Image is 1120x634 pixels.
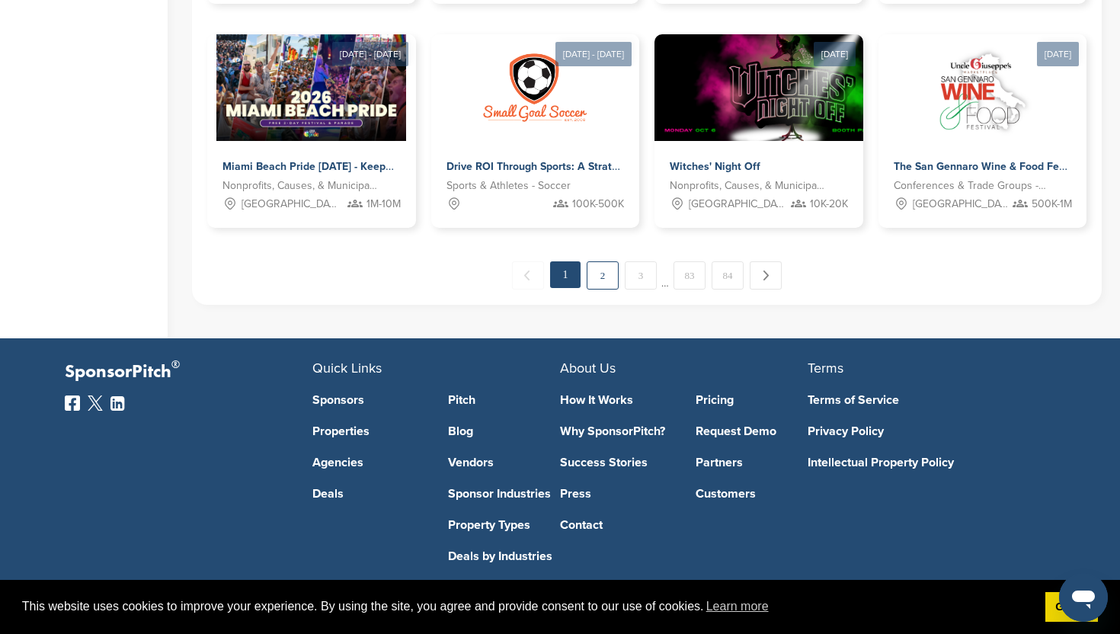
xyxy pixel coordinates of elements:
[65,395,80,411] img: Facebook
[712,261,744,290] a: 84
[704,595,771,618] a: learn more about cookies
[808,425,1032,437] a: Privacy Policy
[171,355,180,374] span: ®
[448,488,561,500] a: Sponsor Industries
[894,160,1086,173] span: The San Gennaro Wine & Food Festival
[814,42,856,66] div: [DATE]
[923,34,1042,141] img: Sponsorpitch &
[1032,196,1072,213] span: 500K-1M
[312,488,425,500] a: Deals
[22,595,1033,618] span: This website uses cookies to improve your experience. By using the site, you agree and provide co...
[689,196,786,213] span: [GEOGRAPHIC_DATA], [GEOGRAPHIC_DATA]
[448,425,561,437] a: Blog
[808,456,1032,469] a: Intellectual Property Policy
[654,10,863,228] a: [DATE] Sponsorpitch & Witches' Night Off Nonprofits, Causes, & Municipalities - Health and Wellne...
[878,10,1087,228] a: [DATE] Sponsorpitch & The San Gennaro Wine & Food Festival Conferences & Trade Groups - Entertain...
[670,160,760,173] span: Witches' Night Off
[88,395,103,411] img: Twitter
[696,488,808,500] a: Customers
[560,488,673,500] a: Press
[332,42,408,66] div: [DATE] - [DATE]
[625,261,657,290] a: 3
[65,361,312,383] p: SponsorPitch
[661,261,669,289] span: …
[431,10,640,228] a: [DATE] - [DATE] Sponsorpitch & Drive ROI Through Sports: A Strategic Investment Opportunity Sport...
[696,425,808,437] a: Request Demo
[448,519,561,531] a: Property Types
[674,261,706,290] a: 83
[670,178,825,194] span: Nonprofits, Causes, & Municipalities - Health and Wellness
[894,178,1049,194] span: Conferences & Trade Groups - Entertainment
[550,261,581,288] em: 1
[216,34,406,141] img: Sponsorpitch &
[654,34,935,141] img: Sponsorpitch &
[808,394,1032,406] a: Terms of Service
[446,160,752,173] span: Drive ROI Through Sports: A Strategic Investment Opportunity
[448,550,561,562] a: Deals by Industries
[222,178,378,194] span: Nonprofits, Causes, & Municipalities - Diversity, Equity and Inclusion
[560,519,673,531] a: Contact
[242,196,338,213] span: [GEOGRAPHIC_DATA], [GEOGRAPHIC_DATA]
[750,261,782,290] a: Next →
[572,196,624,213] span: 100K-500K
[810,196,848,213] span: 10K-20K
[446,178,571,194] span: Sports & Athletes - Soccer
[560,360,616,376] span: About Us
[448,394,561,406] a: Pitch
[560,425,673,437] a: Why SponsorPitch?
[222,160,447,173] span: Miami Beach Pride [DATE] - Keep PRIDE Alive
[1059,573,1108,622] iframe: Button to launch messaging window
[482,34,588,141] img: Sponsorpitch &
[312,394,425,406] a: Sponsors
[1045,592,1098,623] a: dismiss cookie message
[312,425,425,437] a: Properties
[366,196,401,213] span: 1M-10M
[512,261,544,290] span: ← Previous
[808,360,843,376] span: Terms
[587,261,619,290] a: 2
[913,196,1010,213] span: [GEOGRAPHIC_DATA], [GEOGRAPHIC_DATA]
[560,394,673,406] a: How It Works
[312,360,382,376] span: Quick Links
[448,456,561,469] a: Vendors
[1037,42,1079,66] div: [DATE]
[207,10,416,228] a: [DATE] - [DATE] Sponsorpitch & Miami Beach Pride [DATE] - Keep PRIDE Alive Nonprofits, Causes, & ...
[555,42,632,66] div: [DATE] - [DATE]
[696,394,808,406] a: Pricing
[312,456,425,469] a: Agencies
[560,456,673,469] a: Success Stories
[696,456,808,469] a: Partners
